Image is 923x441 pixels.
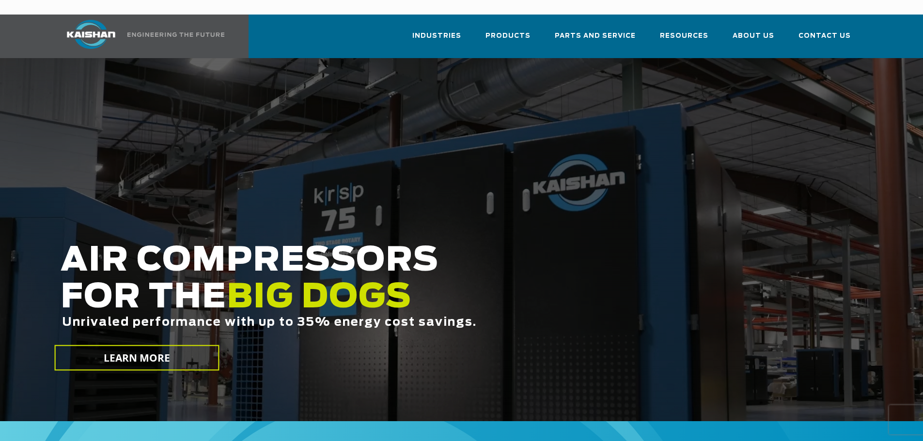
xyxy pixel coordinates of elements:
a: Contact Us [798,23,851,56]
span: Contact Us [798,30,851,42]
a: About Us [733,23,774,56]
span: Unrivaled performance with up to 35% energy cost savings. [62,317,477,328]
span: Products [485,30,531,42]
h2: AIR COMPRESSORS FOR THE [61,243,727,359]
a: Kaishan USA [55,15,226,58]
span: Parts and Service [555,30,636,42]
span: BIG DOGS [227,281,412,314]
a: Industries [412,23,461,56]
span: LEARN MORE [103,351,170,365]
a: Parts and Service [555,23,636,56]
span: About Us [733,30,774,42]
img: kaishan logo [55,20,127,49]
a: Resources [660,23,708,56]
span: Resources [660,30,708,42]
span: Industries [412,30,461,42]
a: Products [485,23,531,56]
img: Engineering the future [127,32,224,37]
a: LEARN MORE [54,345,219,371]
